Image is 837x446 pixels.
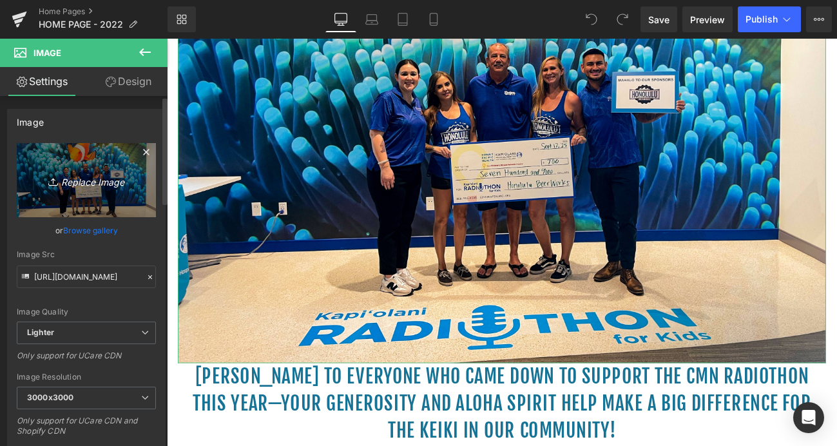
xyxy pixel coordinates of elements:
[17,351,156,369] div: Only support for UCare CDN
[579,6,604,32] button: Undo
[39,6,168,17] a: Home Pages
[17,373,156,382] div: Image Resolution
[168,6,196,32] a: New Library
[610,6,635,32] button: Redo
[86,67,170,96] a: Design
[34,48,61,58] span: Image
[35,172,138,188] i: Replace Image
[738,6,801,32] button: Publish
[690,13,725,26] span: Preview
[387,6,418,32] a: Tablet
[17,110,44,128] div: Image
[648,13,669,26] span: Save
[746,14,778,24] span: Publish
[17,307,156,316] div: Image Quality
[27,327,54,337] b: Lighter
[356,6,387,32] a: Laptop
[17,250,156,259] div: Image Src
[17,416,156,445] div: Only support for UCare CDN and Shopify CDN
[793,402,824,433] div: Open Intercom Messenger
[17,224,156,237] div: or
[418,6,449,32] a: Mobile
[806,6,832,32] button: More
[63,219,118,242] a: Browse gallery
[325,6,356,32] a: Desktop
[27,393,73,402] b: 3000x3000
[17,266,156,288] input: Link
[682,6,733,32] a: Preview
[39,19,123,30] span: HOME PAGE - 2022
